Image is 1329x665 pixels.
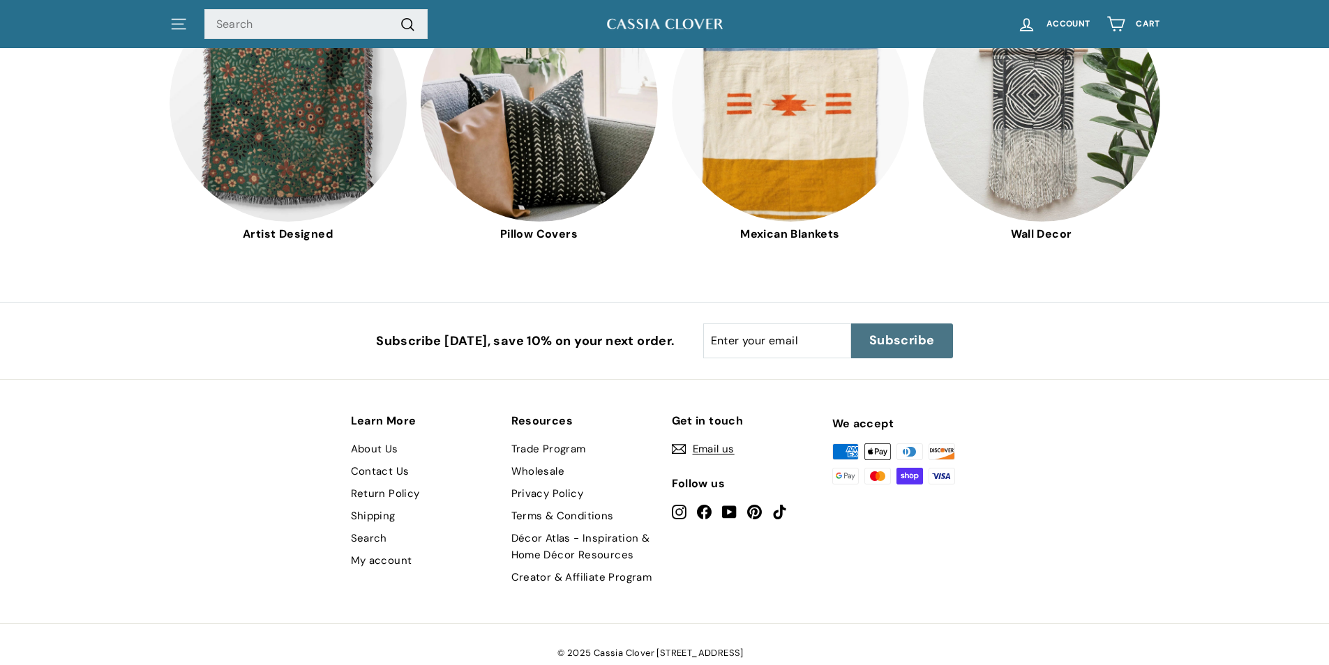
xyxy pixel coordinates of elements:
[693,441,735,457] span: Email us
[672,438,735,460] a: Email us
[851,323,953,358] button: Subscribe
[672,475,818,493] div: Follow us
[832,415,979,433] div: We accept
[511,505,614,527] a: Terms & Conditions
[351,505,396,527] a: Shipping
[703,323,851,358] input: Enter your email
[1046,20,1090,29] span: Account
[1136,20,1159,29] span: Cart
[511,438,586,460] a: Trade Program
[511,415,658,427] h2: Resources
[869,332,935,350] span: Subscribe
[170,225,407,243] span: Artist Designed
[351,549,412,572] a: My account
[351,460,410,482] a: Contact Us
[511,566,652,588] a: Creator & Affiliate Program
[351,415,497,427] h2: Learn More
[923,225,1160,243] span: Wall Decor
[672,225,909,243] span: Mexican Blankets
[511,527,658,566] a: Décor Atlas - Inspiration & Home Décor Resources
[1009,3,1098,45] a: Account
[511,482,584,505] a: Privacy Policy
[351,482,420,505] a: Return Policy
[376,331,675,351] p: Subscribe [DATE], save 10% on your next order.
[511,460,565,482] a: Wholesale
[351,438,398,460] a: About Us
[1098,3,1168,45] a: Cart
[672,415,818,427] h2: Get in touch
[557,645,758,662] span: © 2025 Cassia Clover [STREET_ADDRESS]
[421,225,658,243] span: Pillow Covers
[204,9,428,40] input: Search
[351,527,387,549] a: Search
